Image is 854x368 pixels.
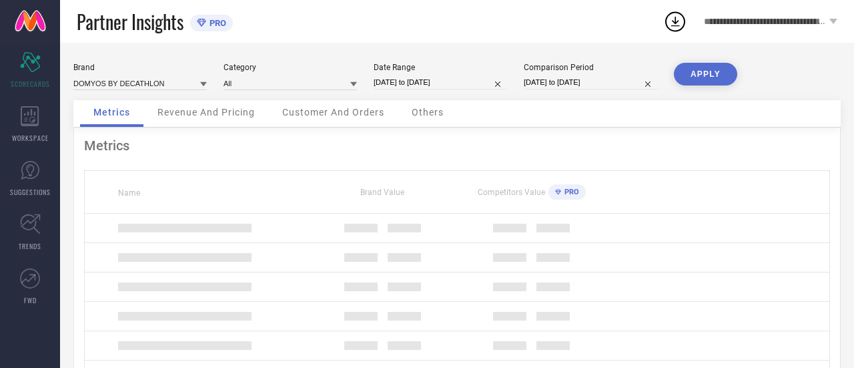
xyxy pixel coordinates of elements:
[73,63,207,72] div: Brand
[77,8,183,35] span: Partner Insights
[360,188,404,197] span: Brand Value
[524,63,657,72] div: Comparison Period
[12,133,49,143] span: WORKSPACE
[224,63,357,72] div: Category
[10,187,51,197] span: SUGGESTIONS
[157,107,255,118] span: Revenue And Pricing
[524,75,657,89] input: Select comparison period
[118,188,140,198] span: Name
[663,9,687,33] div: Open download list
[93,107,130,118] span: Metrics
[24,295,37,305] span: FWD
[84,138,830,154] div: Metrics
[282,107,384,118] span: Customer And Orders
[561,188,579,196] span: PRO
[206,18,226,28] span: PRO
[412,107,444,118] span: Others
[674,63,737,85] button: APPLY
[11,79,50,89] span: SCORECARDS
[478,188,545,197] span: Competitors Value
[374,75,507,89] input: Select date range
[374,63,507,72] div: Date Range
[19,241,41,251] span: TRENDS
